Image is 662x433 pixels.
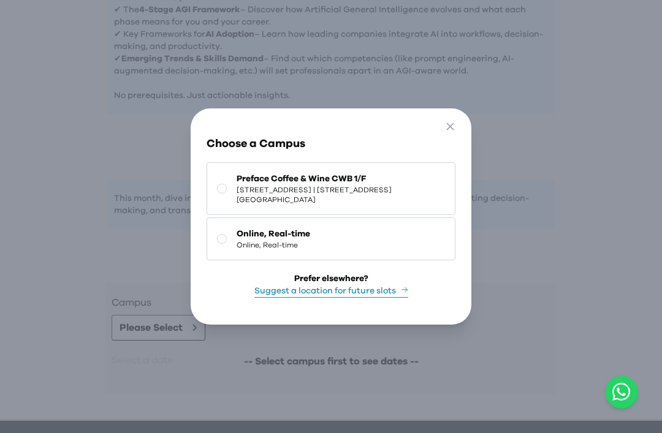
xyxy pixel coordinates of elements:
[294,273,368,285] div: Prefer elsewhere?
[237,228,310,240] span: Online, Real-time
[237,185,444,205] span: [STREET_ADDRESS] | [STREET_ADDRESS][GEOGRAPHIC_DATA]
[207,135,455,152] h3: Choose a Campus
[207,162,455,215] button: Preface Coffee & Wine CWB 1/F[STREET_ADDRESS] | [STREET_ADDRESS][GEOGRAPHIC_DATA]
[207,217,455,260] button: Online, Real-timeOnline, Real-time
[237,240,310,250] span: Online, Real-time
[254,285,408,298] button: Suggest a location for future slots
[237,173,444,185] span: Preface Coffee & Wine CWB 1/F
